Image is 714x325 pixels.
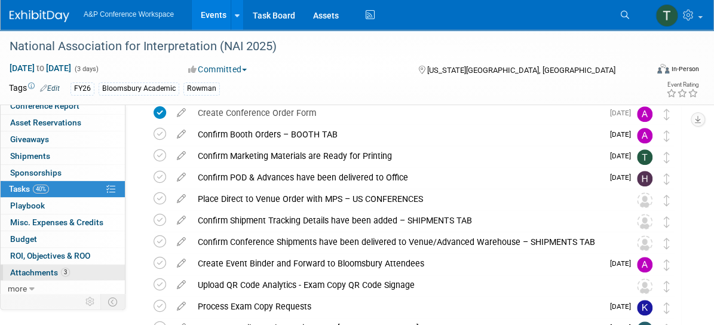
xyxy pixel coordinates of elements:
span: Attachments [10,268,70,277]
span: Asset Reservations [10,118,81,127]
a: ROI, Objectives & ROO [1,248,125,264]
span: [DATE] [610,109,637,117]
div: Create Conference Order Form [192,103,603,123]
div: Confirm Conference Shipments have been delivered to Venue/Advanced Warehouse – SHIPMENTS TAB [192,232,613,252]
div: Bloomsbury Academic [99,82,179,95]
span: Tasks [9,184,49,194]
a: edit [171,258,192,269]
img: Format-Inperson.png [657,64,669,73]
a: edit [171,194,192,204]
div: Event Rating [666,82,698,88]
a: Playbook [1,198,125,214]
img: Hannah Siegel [637,171,652,186]
div: Confirm Marketing Materials are Ready for Printing [192,146,603,166]
span: [DATE] [DATE] [9,63,72,73]
span: [DATE] [610,259,637,268]
i: Move task [664,238,670,249]
div: Upload QR Code Analytics - Exam Copy QR Code Signage [192,275,613,295]
a: edit [171,280,192,290]
i: Move task [664,216,670,228]
a: edit [171,151,192,161]
span: Giveaways [10,134,49,144]
div: Rowman [183,82,220,95]
i: Move task [664,259,670,271]
span: Conference Report [10,101,79,111]
img: Unassigned [637,192,652,208]
a: Giveaways [1,131,125,148]
span: [DATE] [610,130,637,139]
a: edit [171,108,192,118]
a: Tasks40% [1,181,125,197]
a: edit [171,237,192,247]
img: Amanda Oney [637,106,652,122]
i: Move task [664,195,670,206]
i: Move task [664,302,670,314]
span: Sponsorships [10,168,62,177]
img: Unassigned [637,214,652,229]
i: Move task [664,281,670,292]
img: Unassigned [637,278,652,294]
img: Taylor Thompson [637,149,652,165]
button: Committed [184,63,252,75]
span: [DATE] [610,173,637,182]
a: more [1,281,125,297]
img: ExhibitDay [10,10,69,22]
div: Confirm POD & Advances have been delivered to Office [192,167,603,188]
td: Toggle Event Tabs [101,294,125,309]
span: [DATE] [610,302,637,311]
i: Move task [664,130,670,142]
span: (3 days) [73,65,99,73]
div: In-Person [671,65,699,73]
span: ROI, Objectives & ROO [10,251,90,260]
a: edit [171,215,192,226]
a: Sponsorships [1,165,125,181]
img: Taylor Thompson [655,4,678,27]
span: A&P Conference Workspace [84,10,174,19]
span: 3 [61,268,70,277]
span: [DATE] [610,152,637,160]
td: Personalize Event Tab Strip [80,294,101,309]
div: Confirm Booth Orders – BOOTH TAB [192,124,603,145]
img: Kate Hunneyball [637,300,652,315]
a: Budget [1,231,125,247]
a: edit [171,301,192,312]
div: FY26 [71,82,94,95]
span: more [8,284,27,293]
a: Shipments [1,148,125,164]
i: Move task [664,152,670,163]
span: Misc. Expenses & Credits [10,217,103,227]
img: Amanda Oney [637,128,652,143]
img: Amanda Oney [637,257,652,272]
a: Conference Report [1,98,125,114]
td: Tags [9,82,60,96]
span: Budget [10,234,37,244]
i: Move task [664,173,670,185]
span: Playbook [10,201,45,210]
a: Attachments3 [1,265,125,281]
div: Confirm Shipment Tracking Details have been added – SHIPMENTS TAB [192,210,613,231]
div: Process Exam Copy Requests [192,296,603,317]
div: National Association for Interpretation (NAI 2025) [5,36,632,57]
a: edit [171,172,192,183]
div: Create Event Binder and Forward to Bloomsbury Attendees [192,253,603,274]
span: to [35,63,46,73]
a: Asset Reservations [1,115,125,131]
span: 40% [33,185,49,194]
a: Edit [40,84,60,93]
a: Misc. Expenses & Credits [1,214,125,231]
i: Move task [664,109,670,120]
a: edit [171,129,192,140]
span: Shipments [10,151,50,161]
span: [US_STATE][GEOGRAPHIC_DATA], [GEOGRAPHIC_DATA] [427,66,615,75]
div: Place Direct to Venue Order with MPS – US CONFERENCES [192,189,613,209]
div: Event Format [592,62,699,80]
img: Unassigned [637,235,652,251]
